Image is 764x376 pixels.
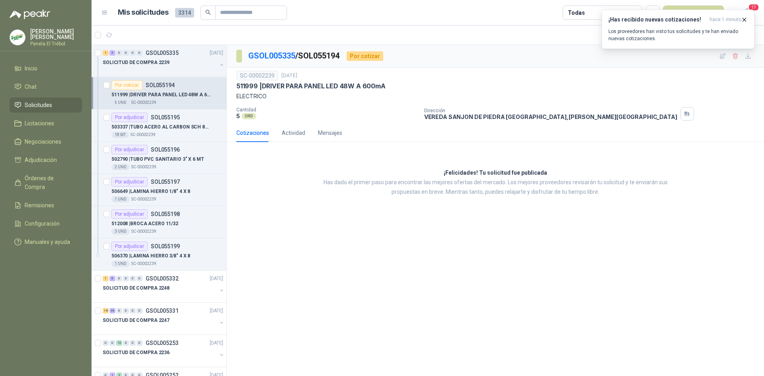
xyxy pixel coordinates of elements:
p: SOLICITUD DE COMPRA 2247 [103,317,170,324]
a: Negociaciones [10,134,82,149]
div: Mensajes [318,129,342,137]
span: search [205,10,211,15]
a: Por adjudicarSOL055196502790 |TUBO PVC SANITARIO 3" X 6 MT2 UNDSC-00002239 [92,142,226,174]
div: 0 [130,340,136,346]
div: 1 [103,50,109,56]
div: UND [242,113,256,119]
a: Manuales y ayuda [10,234,82,249]
div: 0 [123,308,129,314]
p: Cantidad [236,107,418,113]
p: [DATE] [210,307,223,315]
p: [DATE] [210,339,223,347]
a: 18 36 0 0 0 0 GSOL005331[DATE] SOLICITUD DE COMPRA 2247 [103,306,225,331]
p: [PERSON_NAME] [PERSON_NAME] [30,29,82,40]
div: Por adjudicar [111,209,148,219]
p: SC-00002239 [131,164,156,170]
p: SC-00002239 [131,132,156,138]
a: Chat [10,79,82,94]
div: 10 [116,340,122,346]
p: 511999 | DRIVER PARA PANEL LED 48W A 600mA [236,82,386,90]
h3: ¡Has recibido nuevas cotizaciones! [608,16,706,23]
p: GSOL005253 [146,340,179,346]
p: SOL055194 [146,82,175,88]
div: Actividad [282,129,305,137]
a: Por adjudicarSOL055199506370 |LAMINA HIERRO 3/8" 4 X 81 UNDSC-00002239 [92,238,226,271]
div: Por adjudicar [111,177,148,187]
p: SC-00002239 [131,196,156,203]
p: VEREDA SANJON DE PIEDRA [GEOGRAPHIC_DATA] , [PERSON_NAME][GEOGRAPHIC_DATA] [424,113,677,120]
p: 506649 | LAMINA HIERRO 1/8" 4 X 8 [111,188,190,195]
p: SOLICITUD DE COMPRA 2236 [103,349,170,357]
button: ¡Has recibido nuevas cotizaciones!hace 1 minuto Los proveedores han visto tus solicitudes y te ha... [602,10,754,49]
span: Inicio [25,64,37,73]
div: Por cotizar [111,80,142,90]
p: SOLICITUD DE COMPRA 2239 [103,59,170,66]
button: Nueva solicitud [663,6,724,20]
div: 5 UND [111,99,130,106]
div: 1 UND [111,261,130,267]
p: SC-00002239 [131,99,156,106]
p: 5 [236,113,240,119]
span: Configuración [25,219,60,228]
h3: ¡Felicidades! Tu solicitud fue publicada [444,168,547,178]
div: Por adjudicar [111,113,148,122]
p: Has dado el primer paso para encontrar las mejores ofertas del mercado. Los mejores proveedores r... [312,178,678,197]
p: SOL055197 [151,179,180,185]
div: 0 [136,50,142,56]
div: 5 [109,50,115,56]
a: 1 5 0 0 0 0 GSOL005335[DATE] SOLICITUD DE COMPRA 2239 [103,48,225,74]
h1: Mis solicitudes [118,7,169,18]
a: Inicio [10,61,82,76]
p: 502790 | TUBO PVC SANITARIO 3" X 6 MT [111,156,204,163]
div: Por adjudicar [111,145,148,154]
div: SC-00002239 [236,71,278,80]
a: Por cotizarSOL055194511999 |DRIVER PARA PANEL LED 48W A 600mA5 UNDSC-00002239 [92,77,226,109]
a: 0 0 10 0 0 0 GSOL005253[DATE] SOLICITUD DE COMPRA 2236 [103,338,225,364]
span: 3314 [175,8,194,18]
span: Chat [25,82,37,91]
p: [DATE] [281,72,297,80]
p: SOL055198 [151,211,180,217]
span: Manuales y ayuda [25,238,70,246]
div: 0 [116,308,122,314]
a: Solicitudes [10,97,82,113]
p: SOL055199 [151,244,180,249]
span: 17 [748,4,759,11]
p: Los proveedores han visto tus solicitudes y te han enviado nuevas cotizaciones. [608,28,748,42]
p: / SOL055194 [248,50,340,62]
div: 0 [136,308,142,314]
div: Cotizaciones [236,129,269,137]
a: Órdenes de Compra [10,171,82,195]
p: SC-00002239 [131,228,156,235]
a: Por adjudicarSOL055195503337 |TUBO ACERO AL CARBON SCH 80 2"18 MTSC-00002239 [92,109,226,142]
div: 0 [103,340,109,346]
div: Todas [568,8,585,17]
p: 512008 | BROCA ACERO 11/32 [111,220,178,228]
p: Panela El Trébol [30,41,82,46]
div: 2 UND [111,164,130,170]
p: ELECTRICO [236,92,754,101]
p: 511999 | DRIVER PARA PANEL LED 48W A 600mA [111,91,210,99]
span: Órdenes de Compra [25,174,74,191]
div: 0 [130,50,136,56]
a: Licitaciones [10,116,82,131]
img: Company Logo [10,30,25,45]
a: 1 6 0 0 0 0 GSOL005332[DATE] SOLICITUD DE COMPRA 2248 [103,274,225,299]
p: SC-00002239 [131,261,156,267]
div: 6 [109,276,115,281]
span: Licitaciones [25,119,54,128]
div: 0 [130,308,136,314]
span: Solicitudes [25,101,52,109]
div: 0 [116,276,122,281]
div: 18 MT [111,132,129,138]
p: GSOL005332 [146,276,179,281]
div: 3 UND [111,228,130,235]
p: [DATE] [210,275,223,282]
a: GSOL005335 [248,51,295,60]
p: SOL055195 [151,115,180,120]
div: 0 [136,276,142,281]
span: Remisiones [25,201,54,210]
span: hace 1 minuto [709,16,741,23]
a: Adjudicación [10,152,82,168]
div: 18 [103,308,109,314]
